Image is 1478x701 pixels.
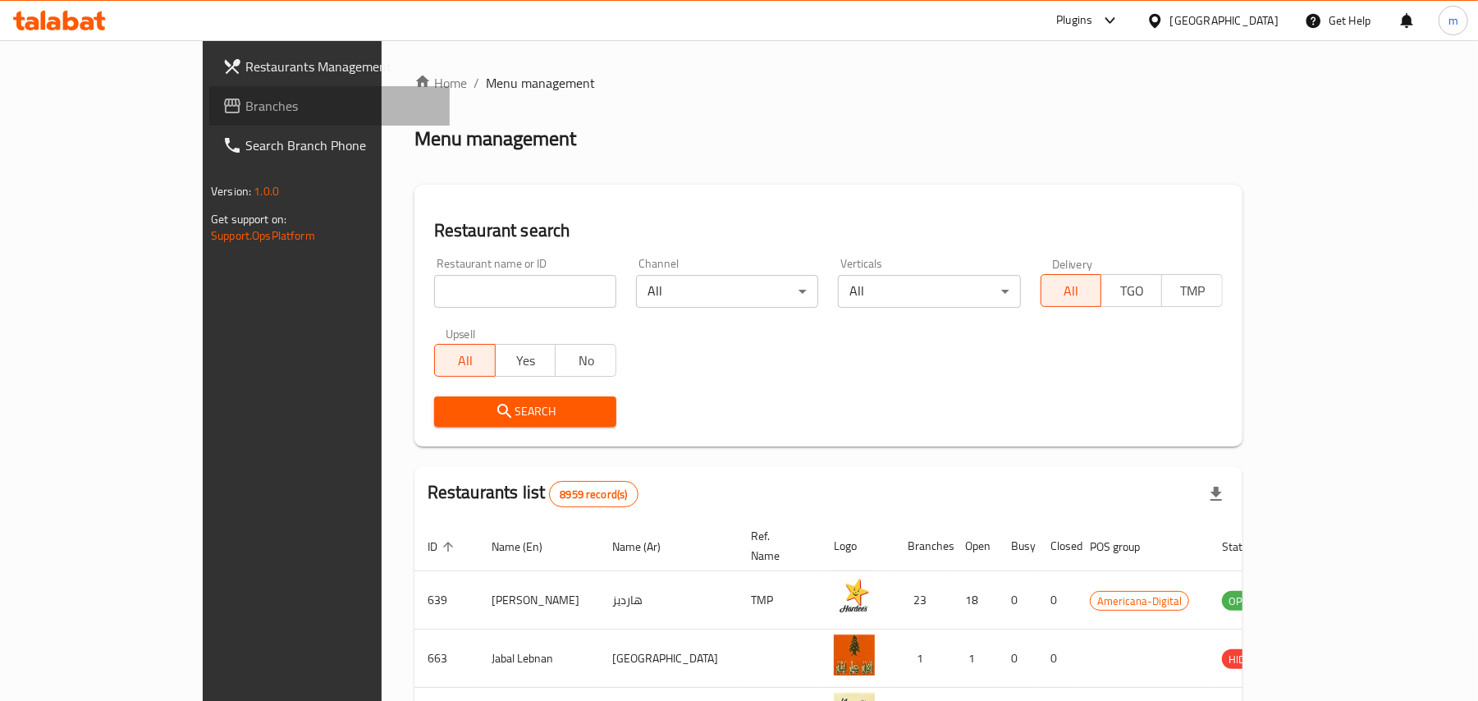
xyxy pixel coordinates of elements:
[211,208,286,230] span: Get support on:
[486,73,595,93] span: Menu management
[1222,537,1275,557] span: Status
[834,635,875,676] img: Jabal Lebnan
[209,126,450,165] a: Search Branch Phone
[555,344,616,377] button: No
[478,630,599,688] td: Jabal Lebnan
[447,401,603,422] span: Search
[1100,274,1162,307] button: TGO
[1091,592,1188,611] span: Americana-Digital
[446,328,476,339] label: Upsell
[1161,274,1223,307] button: TMP
[502,349,550,373] span: Yes
[478,571,599,630] td: [PERSON_NAME]
[1222,592,1262,611] span: OPEN
[1037,630,1077,688] td: 0
[245,96,437,116] span: Branches
[549,481,638,507] div: Total records count
[1222,650,1271,669] span: HIDDEN
[998,521,1037,571] th: Busy
[1108,279,1155,303] span: TGO
[1056,11,1092,30] div: Plugins
[434,218,1223,243] h2: Restaurant search
[434,396,616,427] button: Search
[492,537,564,557] span: Name (En)
[834,576,875,617] img: Hardee's
[636,275,818,308] div: All
[599,630,738,688] td: [GEOGRAPHIC_DATA]
[751,526,801,566] span: Ref. Name
[442,349,489,373] span: All
[550,487,637,502] span: 8959 record(s)
[1197,474,1236,514] div: Export file
[209,47,450,86] a: Restaurants Management
[952,521,998,571] th: Open
[474,73,479,93] li: /
[998,630,1037,688] td: 0
[245,135,437,155] span: Search Branch Phone
[434,344,496,377] button: All
[1090,537,1161,557] span: POS group
[952,571,998,630] td: 18
[1041,274,1102,307] button: All
[952,630,998,688] td: 1
[1169,279,1216,303] span: TMP
[1448,11,1458,30] span: m
[495,344,556,377] button: Yes
[434,275,616,308] input: Search for restaurant name or ID..
[414,73,1242,93] nav: breadcrumb
[1222,591,1262,611] div: OPEN
[895,571,952,630] td: 23
[254,181,279,202] span: 1.0.0
[821,521,895,571] th: Logo
[562,349,610,373] span: No
[209,86,450,126] a: Branches
[211,181,251,202] span: Version:
[612,537,682,557] span: Name (Ar)
[1048,279,1096,303] span: All
[1037,571,1077,630] td: 0
[1170,11,1279,30] div: [GEOGRAPHIC_DATA]
[599,571,738,630] td: هارديز
[245,57,437,76] span: Restaurants Management
[428,480,638,507] h2: Restaurants list
[1037,521,1077,571] th: Closed
[428,537,459,557] span: ID
[998,571,1037,630] td: 0
[738,571,821,630] td: TMP
[895,521,952,571] th: Branches
[838,275,1020,308] div: All
[414,126,576,152] h2: Menu management
[1052,258,1093,269] label: Delivery
[895,630,952,688] td: 1
[211,225,315,246] a: Support.OpsPlatform
[1222,649,1271,669] div: HIDDEN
